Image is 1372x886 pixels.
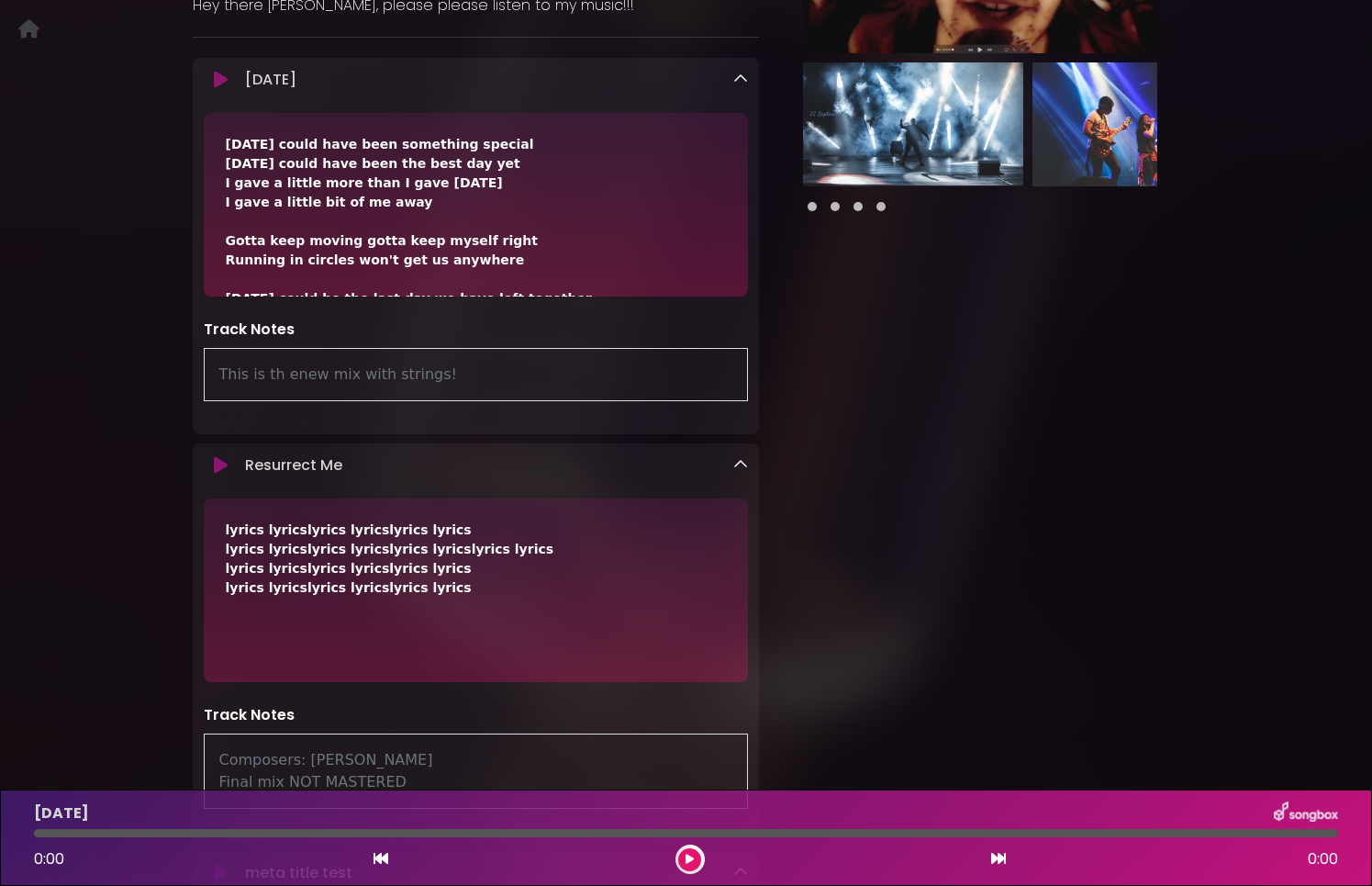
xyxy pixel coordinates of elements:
p: [DATE] [34,802,89,824]
p: Track Notes [204,319,749,341]
img: YqBg32uRSRuxjNOWVXoN [1032,62,1253,186]
span: 0:00 [34,848,64,869]
img: songbox-logo-white.png [1274,802,1338,825]
div: lyrics lyricslyrics lyricslyrics lyrics lyrics lyricslyrics lyricslyrics lyricslyrics lyrics lyri... [226,521,727,598]
div: Composers: [PERSON_NAME] Final mix NOT MASTERED [204,734,749,809]
p: [DATE] [245,69,296,91]
p: Resurrect Me [245,454,342,477]
div: This is th enew mix with strings! [204,348,749,401]
img: vP8Tv4EvQEmzBDIuvXqE [803,62,1023,186]
p: Track Notes [204,704,749,726]
span: 0:00 [1308,848,1338,870]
